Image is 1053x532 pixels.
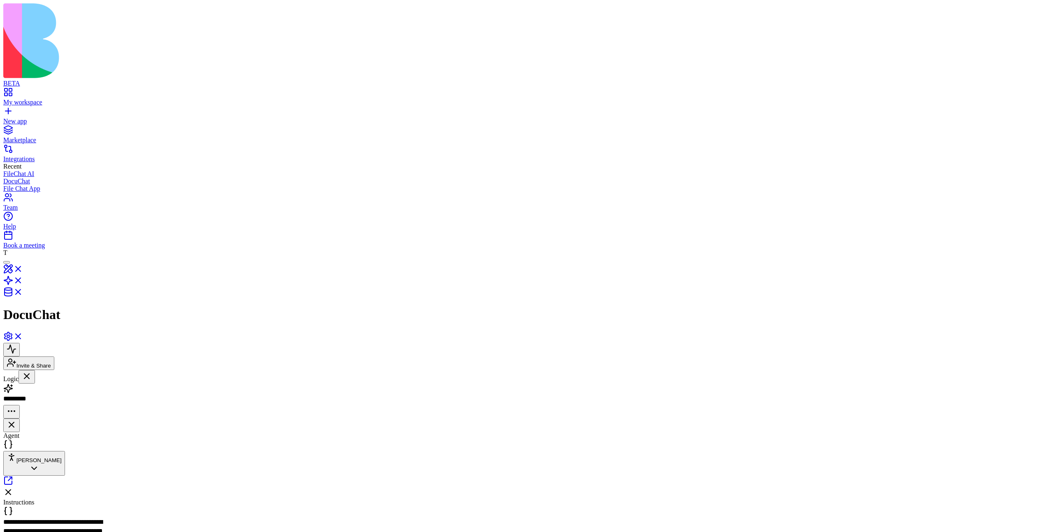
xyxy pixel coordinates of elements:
a: Marketplace [3,129,1050,144]
div: BETA [3,80,1050,87]
a: DocuChat [3,178,1050,185]
span: Recent [3,163,21,170]
div: Team [3,204,1050,211]
a: FileChat AI [3,170,1050,178]
span: Instructions [3,499,35,506]
div: My workspace [3,99,1050,106]
div: Marketplace [3,136,1050,144]
span: Logic [3,375,19,382]
span: Agent [3,432,19,439]
button: Invite & Share [3,356,54,370]
img: logo [3,3,334,78]
div: Book a meeting [3,242,1050,249]
div: Integrations [3,155,1050,163]
a: My workspace [3,91,1050,106]
span: T [3,249,7,256]
a: Book a meeting [3,234,1050,249]
div: Help [3,223,1050,230]
a: Integrations [3,148,1050,163]
a: BETA [3,72,1050,87]
a: New app [3,110,1050,125]
a: Team [3,197,1050,211]
div: New app [3,118,1050,125]
a: File Chat App [3,185,1050,192]
a: Help [3,215,1050,230]
h1: DocuChat [3,307,1050,322]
